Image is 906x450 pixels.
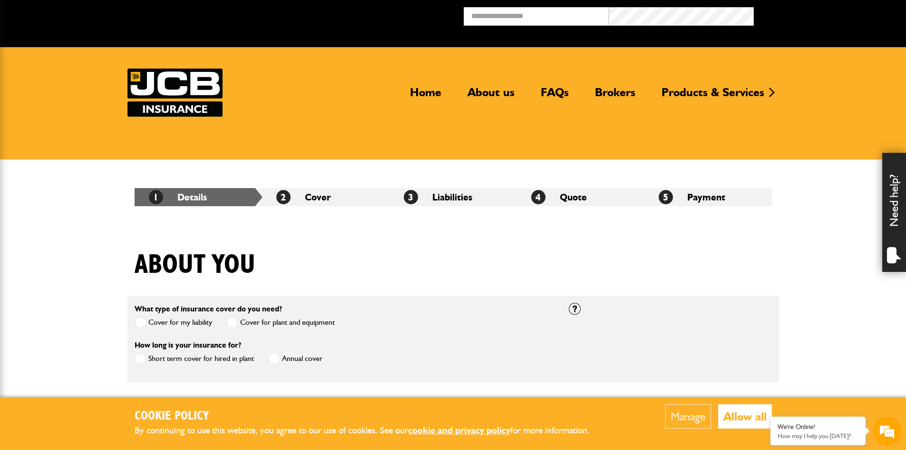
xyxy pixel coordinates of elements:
[135,409,605,424] h2: Cookie Policy
[127,69,223,117] img: JCB Insurance Services logo
[127,69,223,117] a: JCB Insurance Services
[588,85,643,107] a: Brokers
[135,317,212,329] label: Cover for my liability
[778,432,858,440] p: How may I help you today?
[778,423,858,431] div: We're Online!
[226,317,335,329] label: Cover for plant and equipment
[135,305,282,313] label: What type of insurance cover do you need?
[276,190,291,204] span: 2
[531,190,546,204] span: 4
[408,425,510,436] a: cookie and privacy policy
[882,153,906,272] div: Need help?
[135,353,254,365] label: Short term cover for hired in plant
[149,190,163,204] span: 1
[404,190,418,204] span: 3
[460,85,522,107] a: About us
[654,85,771,107] a: Products & Services
[665,404,711,429] button: Manage
[644,188,772,206] li: Payment
[390,188,517,206] li: Liabilities
[754,7,899,22] button: Broker Login
[135,188,262,206] li: Details
[268,353,322,365] label: Annual cover
[135,249,255,281] h1: About you
[262,188,390,206] li: Cover
[135,423,605,438] p: By continuing to use this website, you agree to our use of cookies. See our for more information.
[534,85,576,107] a: FAQs
[403,85,448,107] a: Home
[517,188,644,206] li: Quote
[718,404,772,429] button: Allow all
[659,190,673,204] span: 5
[135,341,241,349] label: How long is your insurance for?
